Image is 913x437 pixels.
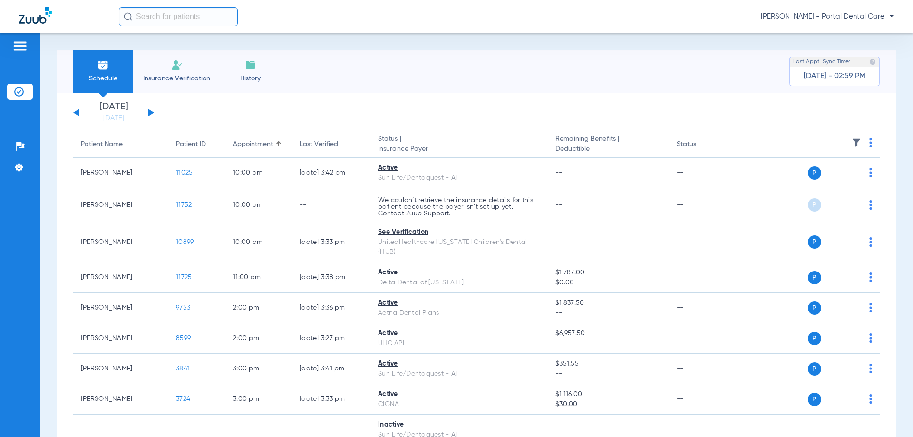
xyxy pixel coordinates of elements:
td: -- [669,323,733,354]
td: [DATE] 3:42 PM [292,158,370,188]
div: Patient ID [176,139,206,149]
span: Deductible [555,144,661,154]
img: Manual Insurance Verification [171,59,183,71]
span: -- [555,202,563,208]
td: [DATE] 3:41 PM [292,354,370,384]
span: $0.00 [555,278,661,288]
span: $351.55 [555,359,661,369]
img: group-dot-blue.svg [869,333,872,343]
img: group-dot-blue.svg [869,303,872,312]
td: -- [669,222,733,262]
td: [PERSON_NAME] [73,222,168,262]
img: last sync help info [869,58,876,65]
span: 3841 [176,365,190,372]
td: [DATE] 3:36 PM [292,293,370,323]
span: P [808,235,821,249]
div: Active [378,389,540,399]
span: Last Appt. Sync Time: [793,57,850,67]
td: [PERSON_NAME] [73,188,168,222]
div: UHC API [378,339,540,349]
div: Sun Life/Dentaquest - AI [378,173,540,183]
div: Patient Name [81,139,123,149]
div: Inactive [378,420,540,430]
td: [PERSON_NAME] [73,323,168,354]
td: 2:00 PM [225,293,292,323]
div: Appointment [233,139,273,149]
td: [PERSON_NAME] [73,262,168,293]
td: [PERSON_NAME] [73,293,168,323]
td: 10:00 AM [225,188,292,222]
img: Search Icon [124,12,132,21]
p: We couldn’t retrieve the insurance details for this patient because the payer isn’t set up yet. C... [378,197,540,217]
div: Active [378,329,540,339]
li: [DATE] [85,102,142,123]
a: [DATE] [85,114,142,123]
td: 11:00 AM [225,262,292,293]
div: Active [378,163,540,173]
td: -- [669,188,733,222]
div: UnitedHealthcare [US_STATE] Children's Dental - (HUB) [378,237,540,257]
div: Patient Name [81,139,161,149]
span: $30.00 [555,399,661,409]
span: $6,957.50 [555,329,661,339]
iframe: Chat Widget [865,391,913,437]
img: group-dot-blue.svg [869,272,872,282]
span: 10899 [176,239,194,245]
td: [PERSON_NAME] [73,158,168,188]
span: -- [555,339,661,349]
td: -- [292,188,370,222]
td: 3:00 PM [225,384,292,415]
div: Sun Life/Dentaquest - AI [378,369,540,379]
span: -- [555,169,563,176]
span: Insurance Verification [140,74,214,83]
span: -- [555,308,661,318]
div: Patient ID [176,139,218,149]
th: Status [669,131,733,158]
td: [PERSON_NAME] [73,384,168,415]
td: 10:00 AM [225,222,292,262]
span: 3724 [176,396,190,402]
div: Last Verified [300,139,338,149]
td: [PERSON_NAME] [73,354,168,384]
span: $1,787.00 [555,268,661,278]
input: Search for patients [119,7,238,26]
td: [DATE] 3:38 PM [292,262,370,293]
td: -- [669,158,733,188]
img: group-dot-blue.svg [869,200,872,210]
th: Status | [370,131,548,158]
span: P [808,301,821,315]
td: 3:00 PM [225,354,292,384]
td: [DATE] 3:33 PM [292,384,370,415]
span: History [228,74,273,83]
span: -- [555,369,661,379]
div: Active [378,268,540,278]
span: P [808,198,821,212]
span: [PERSON_NAME] - Portal Dental Care [761,12,894,21]
img: group-dot-blue.svg [869,138,872,147]
td: [DATE] 3:27 PM [292,323,370,354]
div: Active [378,359,540,369]
img: History [245,59,256,71]
span: 11725 [176,274,192,281]
td: -- [669,293,733,323]
td: [DATE] 3:33 PM [292,222,370,262]
div: Aetna Dental Plans [378,308,540,318]
span: 11752 [176,202,192,208]
td: -- [669,384,733,415]
div: Active [378,298,540,308]
div: CIGNA [378,399,540,409]
span: P [808,393,821,406]
th: Remaining Benefits | [548,131,669,158]
td: -- [669,262,733,293]
span: P [808,332,821,345]
td: 2:00 PM [225,323,292,354]
span: Schedule [80,74,126,83]
span: $1,116.00 [555,389,661,399]
img: Schedule [97,59,109,71]
span: Insurance Payer [378,144,540,154]
img: group-dot-blue.svg [869,168,872,177]
span: P [808,362,821,376]
span: [DATE] - 02:59 PM [804,71,865,81]
img: group-dot-blue.svg [869,364,872,373]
